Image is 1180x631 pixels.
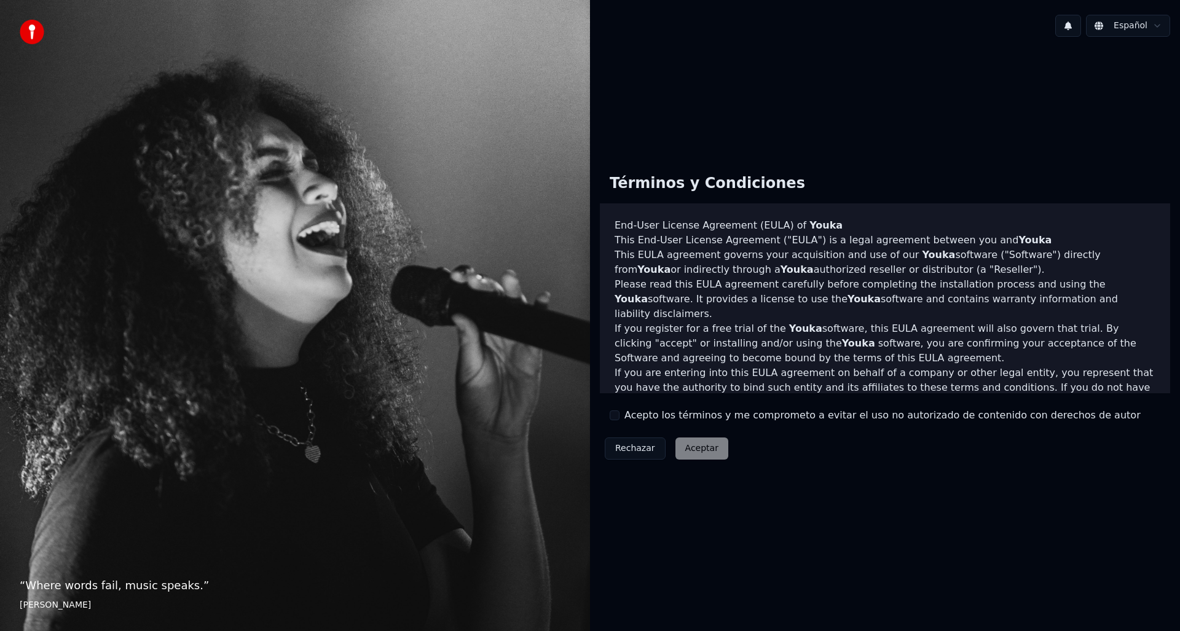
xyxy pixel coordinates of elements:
[615,248,1155,277] p: This EULA agreement governs your acquisition and use of our software ("Software") directly from o...
[605,437,666,460] button: Rechazar
[20,577,570,594] p: “ Where words fail, music speaks. ”
[624,408,1141,423] label: Acepto los términos y me comprometo a evitar el uso no autorizado de contenido con derechos de autor
[615,366,1155,425] p: If you are entering into this EULA agreement on behalf of a company or other legal entity, you re...
[615,293,648,305] span: Youka
[848,293,881,305] span: Youka
[615,321,1155,366] p: If you register for a free trial of the software, this EULA agreement will also govern that trial...
[922,249,955,261] span: Youka
[781,264,814,275] span: Youka
[615,233,1155,248] p: This End-User License Agreement ("EULA") is a legal agreement between you and
[809,219,843,231] span: Youka
[842,337,875,349] span: Youka
[789,323,822,334] span: Youka
[637,264,671,275] span: Youka
[20,20,44,44] img: youka
[615,218,1155,233] h3: End-User License Agreement (EULA) of
[20,599,570,611] footer: [PERSON_NAME]
[615,277,1155,321] p: Please read this EULA agreement carefully before completing the installation process and using th...
[1018,234,1052,246] span: Youka
[600,164,815,203] div: Términos y Condiciones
